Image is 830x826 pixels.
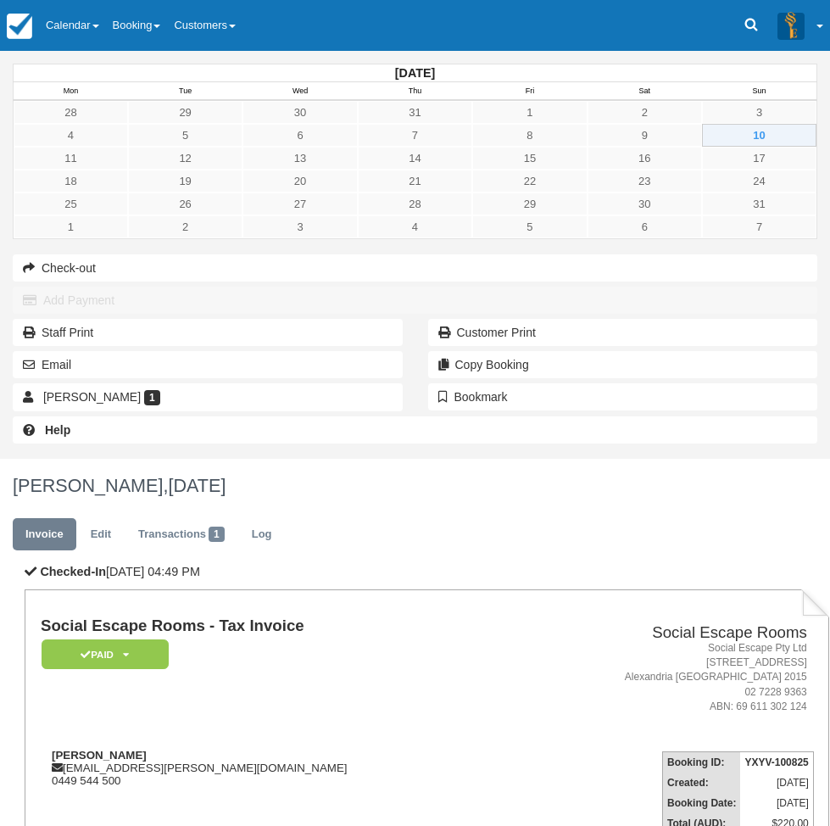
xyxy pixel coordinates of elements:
a: 22 [472,170,587,193]
a: 3 [242,215,357,238]
span: 1 [209,527,225,542]
h2: Social Escape Rooms [519,624,806,642]
b: Help [45,423,70,437]
a: [PERSON_NAME] 1 [13,383,403,410]
a: 14 [358,147,472,170]
a: Log [239,518,285,551]
a: 12 [128,147,242,170]
a: 28 [14,101,128,124]
button: Bookmark [428,383,818,410]
a: 6 [242,124,357,147]
strong: YXYV-100825 [744,756,808,768]
a: 21 [358,170,472,193]
a: 11 [14,147,128,170]
th: Fri [472,82,587,101]
h1: [PERSON_NAME], [13,476,817,496]
a: 5 [472,215,587,238]
div: [EMAIL_ADDRESS][PERSON_NAME][DOMAIN_NAME] 0449 544 500 [41,749,512,787]
a: 29 [128,101,242,124]
a: Help [13,416,817,444]
a: 30 [242,101,357,124]
th: Booking ID: [663,751,741,773]
a: 13 [242,147,357,170]
a: 24 [702,170,816,193]
a: 28 [358,193,472,215]
img: checkfront-main-nav-mini-logo.png [7,14,32,39]
a: 16 [588,147,702,170]
img: A3 [777,12,805,39]
p: [DATE] 04:49 PM [25,563,829,581]
a: 19 [128,170,242,193]
a: 1 [14,215,128,238]
span: 1 [144,390,160,405]
a: Edit [78,518,124,551]
a: Staff Print [13,319,403,346]
a: Customer Print [428,319,818,346]
span: [DATE] [168,475,226,496]
address: Social Escape Pty Ltd [STREET_ADDRESS] Alexandria [GEOGRAPHIC_DATA] 2015 02 7228 9363 ABN: 69 611... [519,641,806,714]
a: 6 [588,215,702,238]
a: 2 [588,101,702,124]
a: 10 [702,124,816,147]
button: Check-out [13,254,817,282]
h1: Social Escape Rooms - Tax Invoice [41,617,512,635]
a: 3 [702,101,816,124]
a: 4 [14,124,128,147]
a: 27 [242,193,357,215]
a: Transactions1 [125,518,237,551]
button: Copy Booking [428,351,818,378]
a: 8 [472,124,587,147]
a: 17 [702,147,816,170]
th: Booking Date: [663,793,741,813]
a: 9 [588,124,702,147]
th: Sun [702,82,816,101]
strong: [PERSON_NAME] [52,749,147,762]
a: Paid [41,639,163,670]
a: 30 [588,193,702,215]
th: Tue [128,82,242,101]
a: 20 [242,170,357,193]
a: 15 [472,147,587,170]
a: 31 [358,101,472,124]
a: 4 [358,215,472,238]
th: Mon [14,82,128,101]
th: Wed [242,82,357,101]
th: Thu [358,82,472,101]
a: 26 [128,193,242,215]
a: 5 [128,124,242,147]
a: 7 [358,124,472,147]
a: 18 [14,170,128,193]
a: 23 [588,170,702,193]
b: Checked-In [40,565,106,578]
em: Paid [42,639,169,669]
span: [PERSON_NAME] [43,390,141,404]
a: 1 [472,101,587,124]
a: 29 [472,193,587,215]
td: [DATE] [740,773,813,793]
button: Add Payment [13,287,817,314]
button: Email [13,351,403,378]
th: Created: [663,773,741,793]
strong: [DATE] [395,66,435,80]
th: Sat [588,82,702,101]
a: 31 [702,193,816,215]
td: [DATE] [740,793,813,813]
a: 25 [14,193,128,215]
a: 7 [702,215,816,238]
a: 2 [128,215,242,238]
a: Invoice [13,518,76,551]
